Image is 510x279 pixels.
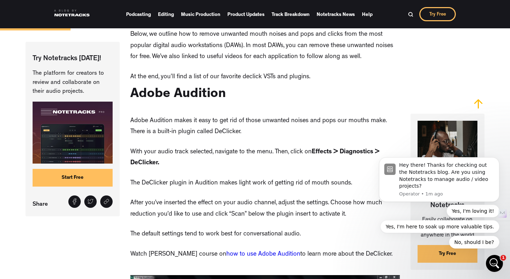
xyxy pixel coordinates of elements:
[226,251,300,258] a: how to use Adobe Audition
[130,249,392,272] p: Watch [PERSON_NAME] course on to learn more about the DeClicker.
[500,255,506,261] span: 1
[408,12,413,17] img: Search Bar
[130,86,226,103] h2: Adobe Audition
[33,69,113,96] p: The platform for creators to review and collaborate on their audio projects.
[130,72,310,83] p: At the end, you'll find a list of our favorite declick VSTs and plugins.
[84,195,97,208] a: Tweet
[272,9,310,19] a: Track Breakdown
[486,255,503,272] iframe: Intercom live chat
[126,9,151,19] a: Podcasting
[368,147,510,260] iframe: Intercom notifications message
[130,178,352,189] p: The DeClicker plugin in Audition makes light work of getting rid of mouth sounds.
[33,54,113,64] p: Try Notetracks [DATE]!
[68,195,81,208] a: Share on Facebook
[130,147,399,169] p: With your audio track selected, navigate to the menu. Then, click on
[181,9,220,19] a: Music Production
[362,9,373,19] a: Help
[103,199,109,205] img: Share link icon
[130,29,399,63] p: Below, we outline how to remove unwanted mouth noises and pops and clicks from the most popular d...
[158,9,174,19] a: Editing
[130,198,399,220] p: After you’ve inserted the effect on your audio channel, adjust the settings. Choose how much redu...
[317,9,355,19] a: Notetracks News
[130,229,301,240] p: The default settings tend to work best for conversational audio.
[33,199,51,210] p: Share
[130,116,399,138] p: Adobe Audition makes it easy to get rid of those unwanted noises and pops our mouths make. There ...
[33,169,113,187] a: Start Free
[419,7,456,21] a: Try Free
[227,9,265,19] a: Product Updates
